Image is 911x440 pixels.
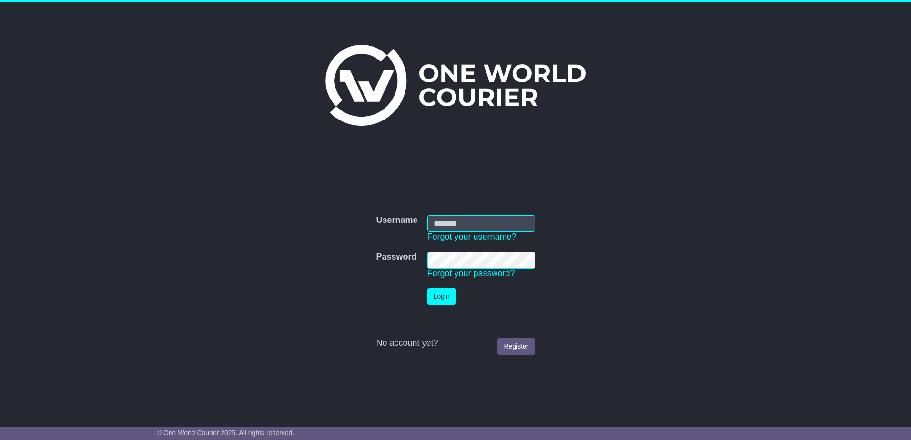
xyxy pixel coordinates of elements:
a: Forgot your username? [427,232,516,241]
img: One World [325,45,586,126]
label: Password [376,252,416,262]
a: Register [497,338,535,355]
a: Forgot your password? [427,269,515,278]
label: Username [376,215,417,226]
div: No account yet? [376,338,535,349]
button: Login [427,288,456,305]
span: © One World Courier 2025. All rights reserved. [157,429,294,437]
